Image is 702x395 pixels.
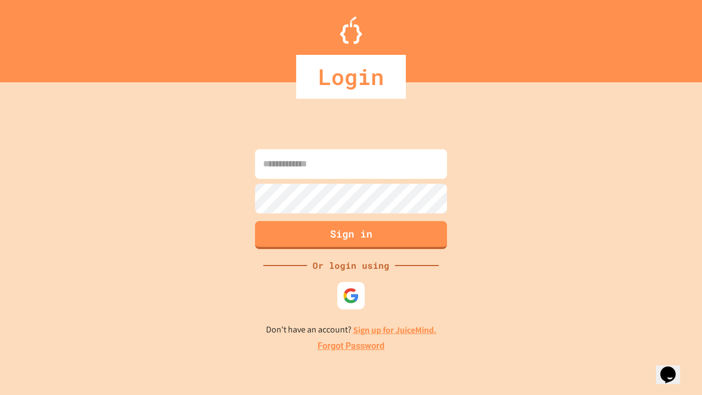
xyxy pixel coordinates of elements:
[353,324,437,336] a: Sign up for JuiceMind.
[656,351,691,384] iframe: chat widget
[318,340,384,353] a: Forgot Password
[296,55,406,99] div: Login
[340,16,362,44] img: Logo.svg
[307,259,395,272] div: Or login using
[611,303,691,350] iframe: chat widget
[255,221,447,249] button: Sign in
[343,287,359,304] img: google-icon.svg
[266,323,437,337] p: Don't have an account?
